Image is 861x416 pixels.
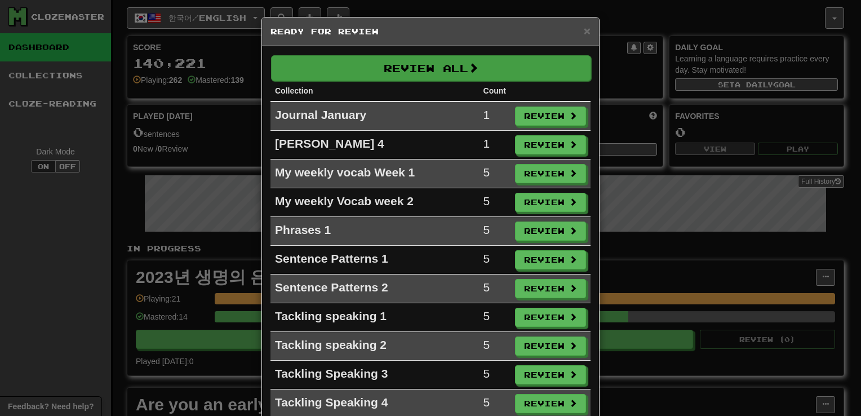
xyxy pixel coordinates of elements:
[515,365,586,384] button: Review
[515,308,586,327] button: Review
[270,361,479,390] td: Tackling Speaking 3
[479,81,511,101] th: Count
[515,164,586,183] button: Review
[515,193,586,212] button: Review
[270,303,479,332] td: Tackling speaking 1
[584,25,591,37] button: Close
[479,101,511,131] td: 1
[479,361,511,390] td: 5
[479,217,511,246] td: 5
[515,222,586,241] button: Review
[479,246,511,275] td: 5
[271,55,591,81] button: Review All
[479,332,511,361] td: 5
[515,279,586,298] button: Review
[270,26,591,37] h5: Ready for Review
[479,188,511,217] td: 5
[270,188,479,217] td: My weekly Vocab week 2
[270,217,479,246] td: Phrases 1
[584,24,591,37] span: ×
[270,332,479,361] td: Tackling speaking 2
[270,101,479,131] td: Journal January
[479,131,511,160] td: 1
[270,131,479,160] td: [PERSON_NAME] 4
[515,107,586,126] button: Review
[270,81,479,101] th: Collection
[270,275,479,303] td: Sentence Patterns 2
[515,135,586,154] button: Review
[515,394,586,413] button: Review
[515,250,586,269] button: Review
[479,160,511,188] td: 5
[479,303,511,332] td: 5
[479,275,511,303] td: 5
[270,246,479,275] td: Sentence Patterns 1
[270,160,479,188] td: My weekly vocab Week 1
[515,337,586,356] button: Review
